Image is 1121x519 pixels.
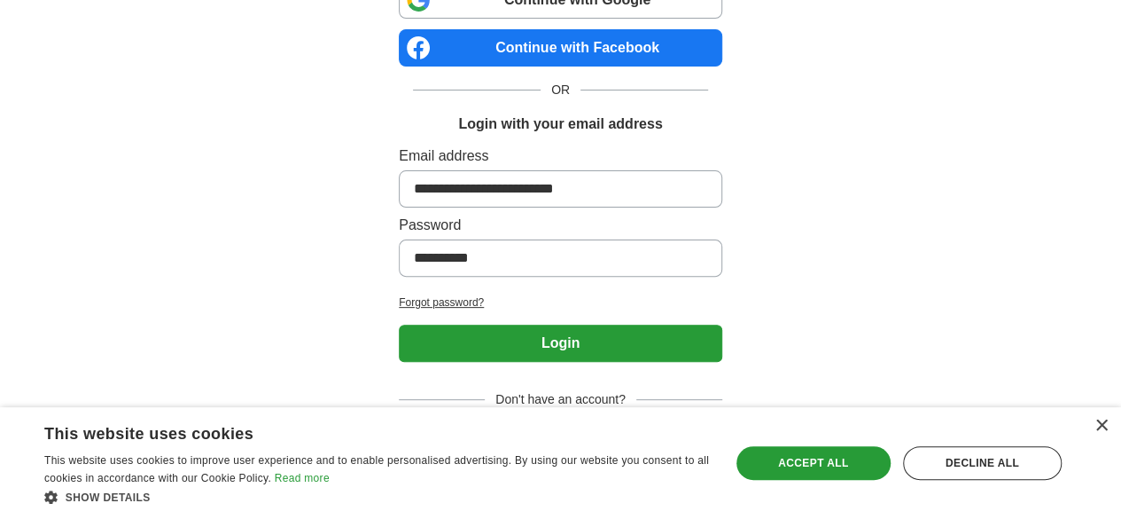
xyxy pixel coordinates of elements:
div: This website uses cookies [44,418,666,444]
span: Show details [66,491,151,504]
span: OR [541,81,580,99]
div: Decline all [903,446,1062,480]
label: Email address [399,145,722,167]
div: Accept all [736,446,891,480]
label: Password [399,215,722,236]
div: Close [1094,420,1108,433]
a: Forgot password? [399,295,722,311]
div: Show details [44,488,710,506]
span: Don't have an account? [485,390,636,409]
a: Continue with Facebook [399,29,722,67]
h1: Login with your email address [458,114,662,135]
a: Read more, opens a new window [275,472,330,484]
span: This website uses cookies to improve user experience and to enable personalised advertising. By u... [44,454,709,484]
button: Login [399,325,722,362]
